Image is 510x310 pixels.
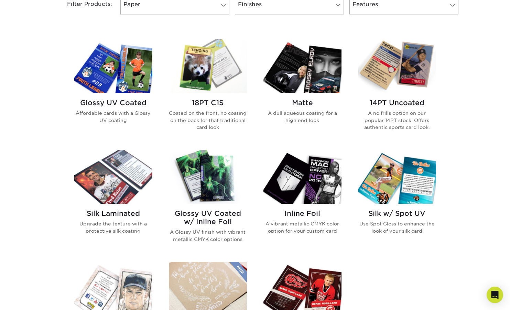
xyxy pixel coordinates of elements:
[358,110,436,131] p: A no frills option on our popular 14PT stock. Offers authentic sports card look.
[487,287,503,303] div: Open Intercom Messenger
[74,99,152,107] h2: Glossy UV Coated
[263,110,341,124] p: A dull aqueous coating for a high end look
[74,39,152,93] img: Glossy UV Coated Trading Cards
[169,209,247,226] h2: Glossy UV Coated w/ Inline Foil
[74,209,152,218] h2: Silk Laminated
[169,99,247,107] h2: 18PT C1S
[358,209,436,218] h2: Silk w/ Spot UV
[169,39,247,142] a: 18PT C1S Trading Cards 18PT C1S Coated on the front, no coating on the back for that traditional ...
[169,150,247,204] img: Glossy UV Coated w/ Inline Foil Trading Cards
[169,229,247,243] p: A Glossy UV finish with vibrant metallic CMYK color options
[358,39,436,142] a: 14PT Uncoated Trading Cards 14PT Uncoated A no frills option on our popular 14PT stock. Offers au...
[74,39,152,142] a: Glossy UV Coated Trading Cards Glossy UV Coated Affordable cards with a Glossy UV coating
[358,150,436,204] img: Silk w/ Spot UV Trading Cards
[263,99,341,107] h2: Matte
[263,39,341,142] a: Matte Trading Cards Matte A dull aqueous coating for a high end look
[169,110,247,131] p: Coated on the front, no coating on the back for that traditional card look
[169,150,247,254] a: Glossy UV Coated w/ Inline Foil Trading Cards Glossy UV Coated w/ Inline Foil A Glossy UV finish ...
[74,150,152,254] a: Silk Laminated Trading Cards Silk Laminated Upgrade the texture with a protective silk coating
[263,220,341,234] p: A vibrant metallic CMYK color option for your custom card
[263,150,341,204] img: Inline Foil Trading Cards
[358,99,436,107] h2: 14PT Uncoated
[263,150,341,254] a: Inline Foil Trading Cards Inline Foil A vibrant metallic CMYK color option for your custom card
[263,209,341,218] h2: Inline Foil
[230,262,247,283] img: New Product
[358,39,436,93] img: 14PT Uncoated Trading Cards
[169,39,247,93] img: 18PT C1S Trading Cards
[74,220,152,234] p: Upgrade the texture with a protective silk coating
[74,110,152,124] p: Affordable cards with a Glossy UV coating
[74,150,152,204] img: Silk Laminated Trading Cards
[358,150,436,254] a: Silk w/ Spot UV Trading Cards Silk w/ Spot UV Use Spot Gloss to enhance the look of your silk card
[263,39,341,93] img: Matte Trading Cards
[358,220,436,234] p: Use Spot Gloss to enhance the look of your silk card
